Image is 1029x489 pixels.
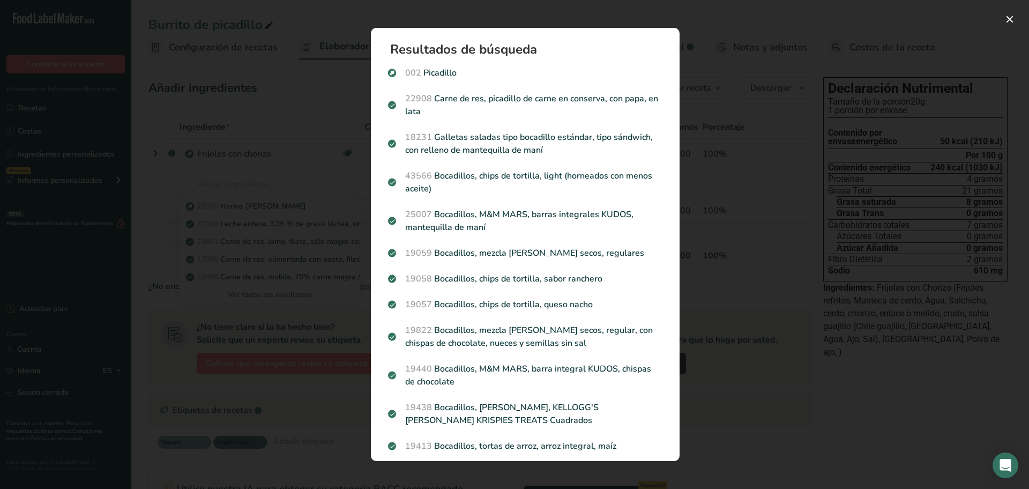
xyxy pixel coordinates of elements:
font: Bocadillos, chips de tortilla, sabor ranchero [434,273,602,285]
font: 25007 [405,209,432,220]
font: Bocadillos, chips de tortilla, queso nacho [434,299,593,310]
div: Abrir Intercom Messenger [993,453,1018,478]
font: 19059 [405,247,432,259]
font: Bocadillos, M&M MARS, barra integral KUDOS, chispas de chocolate [405,363,651,388]
font: 43566 [405,170,432,182]
font: Bocadillos, [PERSON_NAME], KELLOGG'S [PERSON_NAME] KRISPIES TREATS Cuadrados [405,402,599,426]
font: 19822 [405,324,432,336]
font: 18231 [405,131,432,143]
font: 19440 [405,363,432,375]
font: Resultados de búsqueda [390,41,537,58]
font: Bocadillos, mezcla [PERSON_NAME] secos, regulares [434,247,644,259]
font: 19057 [405,299,432,310]
font: 002 [405,67,421,79]
font: Carne de res, picadillo de carne en conserva, con papa, en lata [405,93,658,117]
font: 19058 [405,273,432,285]
font: 19413 [405,440,432,452]
font: 22908 [405,93,432,105]
font: 19438 [405,402,432,413]
font: Picadillo [423,67,457,79]
font: Bocadillos, tortas de arroz, arroz integral, maíz [434,440,616,452]
img: Subreceta [388,69,396,77]
font: Galletas saladas tipo bocadillo estándar, tipo sándwich, con relleno de mantequilla de maní [405,131,653,156]
font: Bocadillos, M&M MARS, barras integrales KUDOS, mantequilla de maní [405,209,633,233]
font: Bocadillos, chips de tortilla, light (horneados con menos aceite) [405,170,652,195]
font: Bocadillos, mezcla [PERSON_NAME] secos, regular, con chispas de chocolate, nueces y semillas sin sal [405,324,653,349]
